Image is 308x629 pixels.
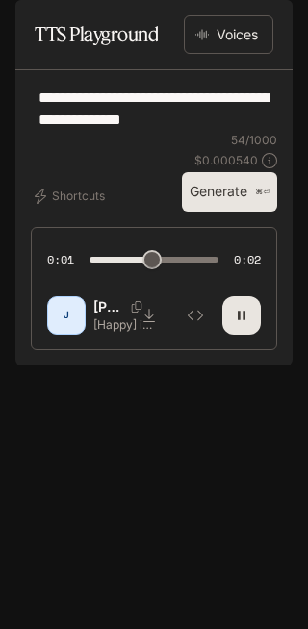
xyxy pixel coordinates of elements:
span: 0:02 [234,250,261,269]
div: J [51,300,82,331]
p: [Happy] i know. I’ll just push this button right here! [93,316,154,333]
p: $ 0.000540 [194,152,258,168]
p: ⌘⏎ [255,187,269,198]
button: Inspect [176,296,215,335]
p: 54 / 1000 [231,132,277,148]
button: Download audio [130,296,168,335]
button: Generate⌘⏎ [182,172,277,212]
p: [PERSON_NAME] [93,297,123,316]
span: 0:01 [47,250,74,269]
button: Copy Voice ID [123,301,150,313]
button: Shortcuts [31,181,113,212]
button: open drawer [14,10,49,44]
h1: TTS Playground [35,15,158,54]
button: Voices [184,15,273,54]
